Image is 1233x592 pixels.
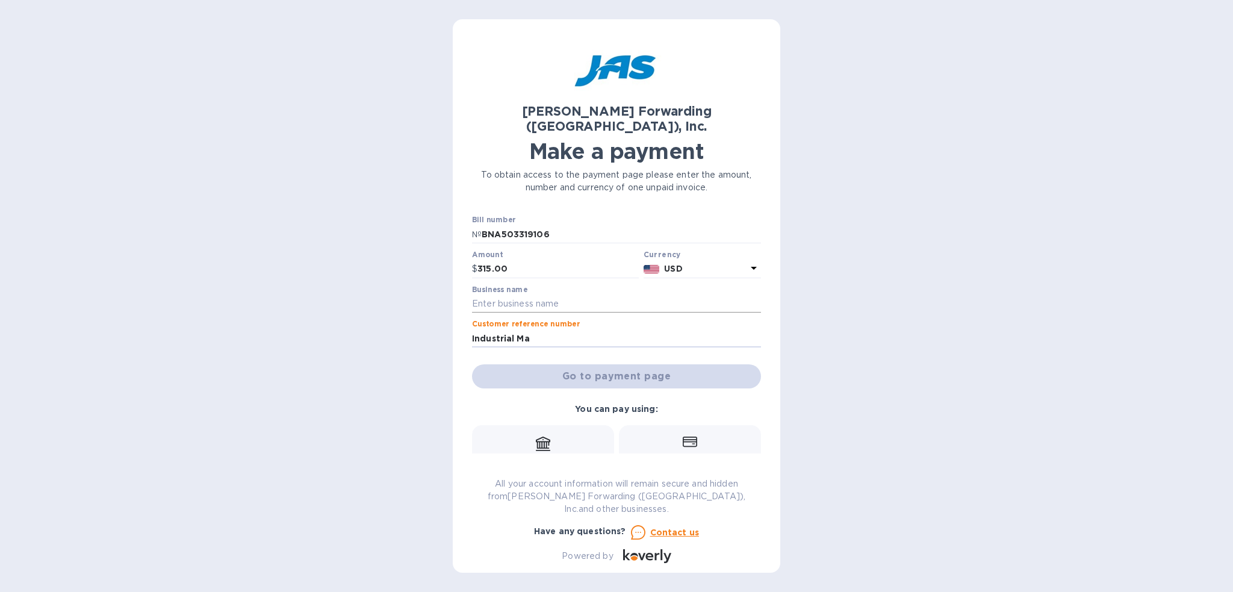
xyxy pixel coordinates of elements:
p: To obtain access to the payment page please enter the amount, number and currency of one unpaid i... [472,169,761,194]
b: USD [664,264,682,273]
input: Enter customer reference number [472,329,761,347]
input: 0.00 [477,260,639,278]
p: $ [472,263,477,275]
b: Have any questions? [534,526,626,536]
input: Enter bill number [482,225,761,243]
input: Enter business name [472,295,761,313]
b: Currency [644,250,681,259]
label: Bill number [472,217,515,224]
b: [PERSON_NAME] Forwarding ([GEOGRAPHIC_DATA]), Inc. [522,104,712,134]
label: Customer reference number [472,321,580,328]
b: You can pay using: [575,404,657,414]
u: Contact us [650,528,700,537]
p: № [472,228,482,241]
label: Business name [472,286,527,293]
img: USD [644,265,660,273]
p: All your account information will remain secure and hidden from [PERSON_NAME] Forwarding ([GEOGRA... [472,478,761,516]
h1: Make a payment [472,139,761,164]
label: Amount [472,251,503,258]
p: Powered by [562,550,613,562]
